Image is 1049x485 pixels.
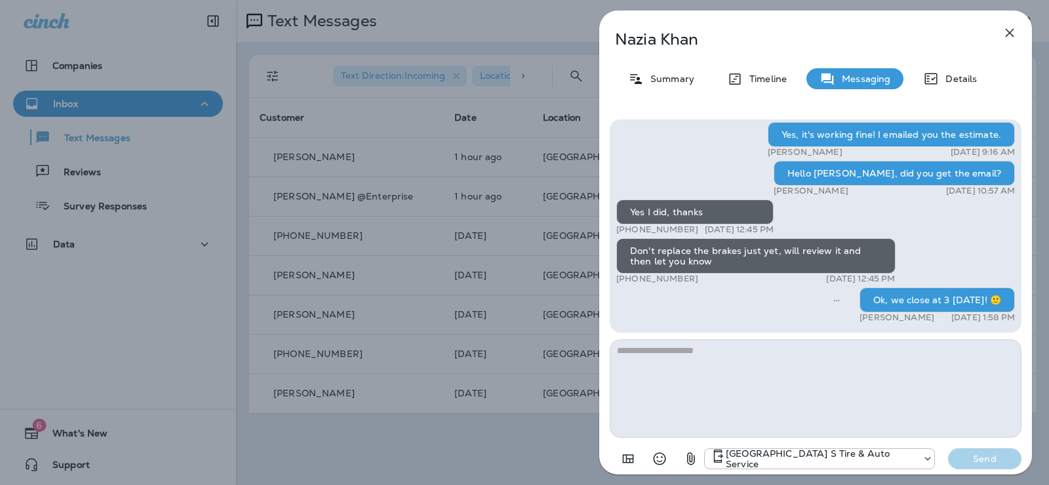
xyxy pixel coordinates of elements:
[768,122,1015,147] div: Yes, it's working fine! I emailed you the estimate.
[646,446,673,472] button: Select an emoji
[616,224,698,235] p: [PHONE_NUMBER]
[835,74,890,84] p: Messaging
[860,312,934,323] p: [PERSON_NAME]
[951,147,1015,158] p: [DATE] 9:16 AM
[705,224,774,235] p: [DATE] 12:45 PM
[826,274,895,284] p: [DATE] 12:45 PM
[860,287,1015,312] div: Ok, we close at 3 [DATE]! 🙂
[726,448,916,469] p: [GEOGRAPHIC_DATA] S Tire & Auto Service
[644,74,694,84] p: Summary
[705,448,934,469] div: +1 (301) 975-0024
[616,238,896,274] div: Don't replace the brakes just yet, will review it and then let you know
[951,312,1015,323] p: [DATE] 1:58 PM
[774,161,1015,186] div: Hello [PERSON_NAME], did you get the email?
[743,74,787,84] p: Timeline
[616,274,698,284] p: [PHONE_NUMBER]
[615,30,973,49] p: Nazia Khan
[768,147,842,158] p: [PERSON_NAME]
[774,186,848,196] p: [PERSON_NAME]
[946,186,1015,196] p: [DATE] 10:57 AM
[615,446,641,472] button: Add in a premade template
[616,200,774,224] div: Yes I did, thanks
[939,74,977,84] p: Details
[833,293,840,305] span: Sent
